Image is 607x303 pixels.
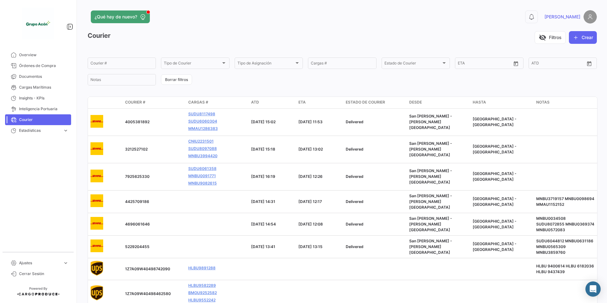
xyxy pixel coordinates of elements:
span: Delivered [346,119,364,124]
input: ATD Desde [531,62,551,66]
span: Courier [19,117,69,123]
span: 3212527102 [125,147,148,151]
span: Stockholm - Sweden [473,144,517,154]
button: Borrar filtros [161,74,192,85]
span: Estado de Courier [384,62,441,66]
span: Cargas # [188,99,208,105]
span: 1Z7A09W40498742090 [125,266,170,271]
datatable-header-cell: Estado de Courier [343,97,407,108]
span: Delivered [346,147,364,151]
datatable-header-cell: logo [88,97,123,108]
a: MNBU3994420 [188,153,217,159]
span: [DATE] 12:26 [298,174,323,179]
a: Órdenes de Compra [5,60,71,71]
span: Inteligencia Portuaria [19,106,69,112]
span: Delivered [346,222,364,226]
a: MMAU1286383 [188,126,218,131]
span: [DATE] 16:19 [251,174,275,179]
a: Documentos [5,71,71,82]
button: Crear [569,31,597,44]
input: ATD Hasta [556,62,581,66]
span: Delivered [346,199,364,204]
span: Delivered [346,174,364,179]
span: Órdenes de Compra [19,63,69,69]
span: San Jose - Costa Rica [409,239,452,255]
span: 1Z7A09W40498462580 [125,291,171,296]
span: San Jose - Costa Rica [409,141,452,157]
span: 4425709186 [125,199,149,204]
img: 1f3d66c5-6a2d-4a07-a58d-3a8e9bbc88ff.jpeg [22,8,54,39]
datatable-header-cell: ETA [296,97,343,108]
span: Stockholm - Sweden [473,241,517,252]
datatable-header-cell: Hasta [470,97,534,108]
span: Tipo de Asignación [237,62,294,66]
span: San Jose - Costa Rica [409,193,452,210]
span: Delivered [346,244,364,249]
input: ETA Desde [458,62,477,66]
span: San Jose - Costa Rica [409,168,452,185]
span: [DATE] 11:53 [298,119,323,124]
span: MNBU3719157 MNBU0098694 MMAU1152152 [536,196,594,207]
span: Insights - KPIs [19,95,69,101]
a: CNIU2231501 [188,138,214,144]
button: visibility_offFiltros [535,31,566,44]
a: Cargas Marítimas [5,82,71,93]
span: [DATE] 15:18 [251,147,275,151]
span: Courier # [125,99,145,105]
a: BMOU9252582 [188,290,217,296]
span: 4696061646 [125,222,150,226]
span: [DATE] 14:54 [251,222,276,226]
span: [DATE] 13:02 [298,147,323,151]
a: MNBU0091771 [188,173,216,179]
span: Stockholm - Sweden [473,117,517,127]
span: [DATE] 12:08 [298,222,323,226]
span: [DATE] 15:02 [251,119,276,124]
span: ATD [251,99,259,105]
h3: Courier [88,31,110,40]
img: DHLIcon.png [90,217,103,230]
span: [DATE] 14:31 [251,199,275,204]
span: Stockholm - Sweden [473,219,517,229]
a: SUDU8117498 [188,111,215,117]
span: MNBU0034508 SUDU8072855 MNBU0369374 MNBU0572083 [536,216,594,232]
a: SUDU8097088 [188,146,217,151]
span: expand_more [63,128,69,133]
a: SUDU6061358 [188,166,217,172]
a: Insights - KPIs [5,93,71,104]
datatable-header-cell: Cargas # [186,97,249,108]
span: visibility_off [539,34,546,41]
span: ¿Qué hay de nuevo? [95,14,137,20]
img: UPSIcon.png [90,261,103,276]
span: Cerrar Sesión [19,271,69,277]
span: 4005381892 [125,119,150,124]
span: Estado de Courier [346,99,385,105]
a: Courier [5,114,71,125]
a: HLBU9582289 [188,283,216,288]
input: ETA Hasta [482,62,507,66]
datatable-header-cell: Courier # [123,97,186,108]
span: Documentos [19,74,69,79]
span: Stockholm - Sweden [473,196,517,207]
img: DHLIcon.png [90,142,103,155]
span: Estadísticas [19,128,60,133]
span: [DATE] 13:41 [251,244,275,249]
img: placeholder-user.png [584,10,597,24]
span: ETA [298,99,306,105]
span: Overview [19,52,69,58]
span: Ajustes [19,260,60,266]
a: Inteligencia Portuaria [5,104,71,114]
span: 5229204455 [125,244,150,249]
span: Hasta [473,99,486,105]
span: Cargas Marítimas [19,84,69,90]
span: SUDU6044812 MNBU0631186 MNBU0565309 MNBU3859760 [536,239,593,255]
div: Abrir Intercom Messenger [585,281,601,297]
a: SUDU6060304 [188,118,217,124]
a: HLBU9552242 [188,297,216,303]
span: San Jose - Costa Rica [409,216,452,232]
span: 7925625330 [125,174,150,179]
span: Stockholm - Sweden [473,171,517,182]
span: [PERSON_NAME] [544,14,580,20]
a: Overview [5,50,71,60]
span: expand_more [63,260,69,266]
button: ¿Qué hay de nuevo? [91,10,150,23]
